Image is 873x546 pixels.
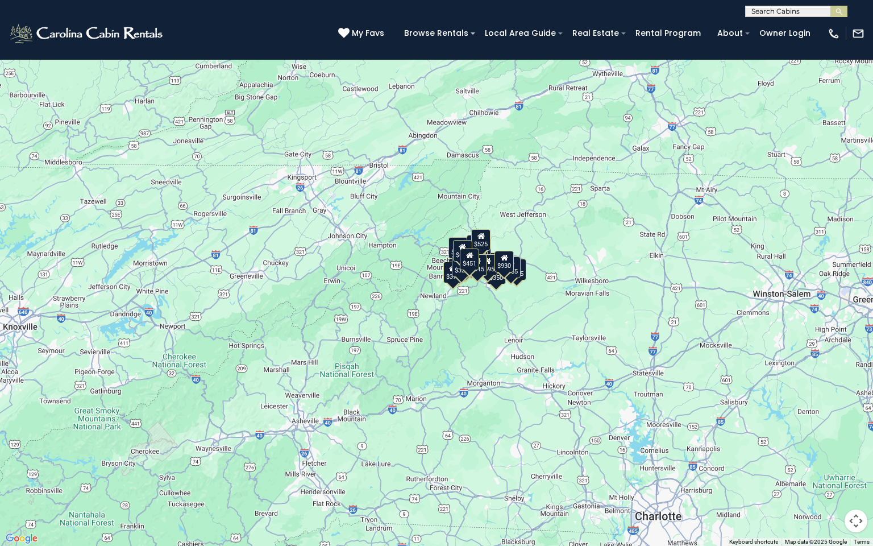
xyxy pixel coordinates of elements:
a: Local Area Guide [479,24,562,42]
a: Browse Rentals [398,24,474,42]
img: mail-regular-white.png [852,27,864,40]
img: White-1-2.png [9,22,166,45]
a: Owner Login [754,24,816,42]
img: phone-regular-white.png [828,27,840,40]
a: About [712,24,749,42]
a: Rental Program [630,24,706,42]
a: Real Estate [567,24,625,42]
a: My Favs [338,27,387,40]
span: My Favs [352,27,384,39]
